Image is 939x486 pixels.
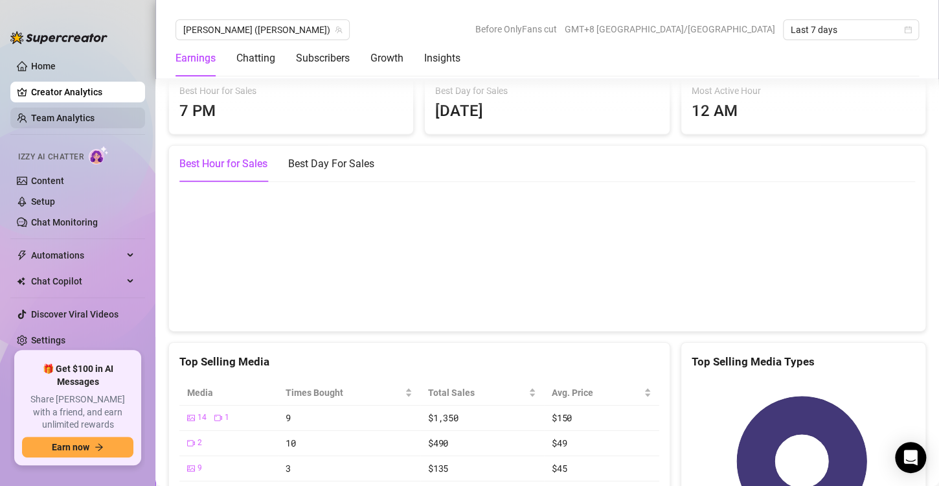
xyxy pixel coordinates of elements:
[428,411,458,424] span: $1,350
[22,437,133,457] button: Earn nowarrow-right
[370,51,403,66] div: Growth
[335,26,343,34] span: team
[692,99,915,124] div: 12 AM
[198,437,202,449] span: 2
[31,245,123,266] span: Automations
[179,84,403,98] span: Best Hour for Sales
[183,20,342,40] span: Jaylie (jaylietori)
[286,386,402,400] span: Times Bought
[179,353,659,371] div: Top Selling Media
[286,437,295,449] span: 10
[428,462,448,474] span: $135
[552,411,572,424] span: $150
[424,51,460,66] div: Insights
[18,151,84,163] span: Izzy AI Chatter
[286,462,291,474] span: 3
[187,414,195,422] span: picture
[187,439,195,447] span: video-camera
[904,26,912,34] span: calendar
[31,271,123,292] span: Chat Copilot
[31,309,119,319] a: Discover Viral Videos
[286,411,291,424] span: 9
[544,380,659,406] th: Avg. Price
[296,51,350,66] div: Subscribers
[475,19,557,39] span: Before OnlyFans cut
[435,84,659,98] span: Best Day for Sales
[236,51,275,66] div: Chatting
[435,99,659,124] div: [DATE]
[31,196,55,207] a: Setup
[31,113,95,123] a: Team Analytics
[552,437,567,449] span: $49
[31,82,135,102] a: Creator Analytics
[31,335,65,345] a: Settings
[552,462,567,474] span: $45
[288,156,374,172] div: Best Day For Sales
[179,156,267,172] div: Best Hour for Sales
[278,380,420,406] th: Times Bought
[89,146,109,165] img: AI Chatter
[692,353,915,371] div: Top Selling Media Types
[552,386,641,400] span: Avg. Price
[31,217,98,227] a: Chat Monitoring
[791,20,911,40] span: Last 7 days
[198,462,202,474] span: 9
[52,442,89,452] span: Earn now
[17,277,25,286] img: Chat Copilot
[175,51,216,66] div: Earnings
[187,465,195,472] span: picture
[31,176,64,186] a: Content
[179,99,403,124] div: 7 PM
[22,393,133,432] span: Share [PERSON_NAME] with a friend, and earn unlimited rewards
[428,437,448,449] span: $490
[420,380,544,406] th: Total Sales
[895,442,926,473] div: Open Intercom Messenger
[214,414,222,422] span: video-camera
[17,250,27,260] span: thunderbolt
[22,363,133,388] span: 🎁 Get $100 in AI Messages
[31,61,56,71] a: Home
[179,380,278,406] th: Media
[198,411,207,424] span: 14
[565,19,775,39] span: GMT+8 [GEOGRAPHIC_DATA]/[GEOGRAPHIC_DATA]
[10,31,107,44] img: logo-BBDzfeDw.svg
[95,443,104,452] span: arrow-right
[428,386,526,400] span: Total Sales
[225,411,229,424] span: 1
[692,84,915,98] span: Most Active Hour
